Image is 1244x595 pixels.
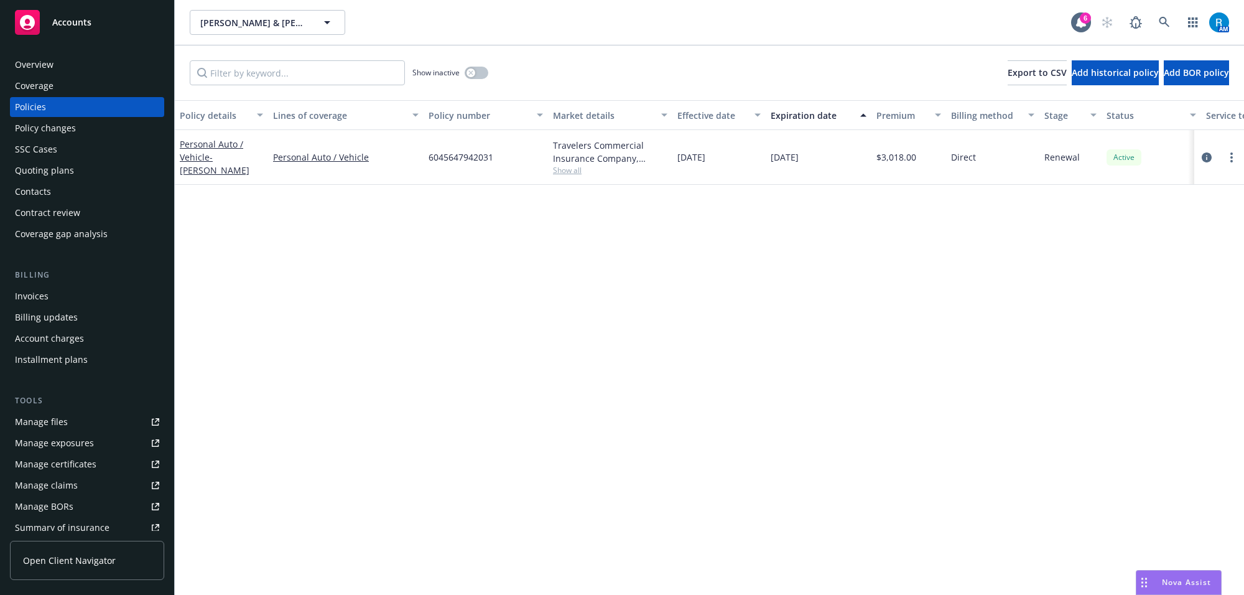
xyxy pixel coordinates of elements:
[1080,12,1091,24] div: 6
[15,412,68,432] div: Manage files
[15,433,94,453] div: Manage exposures
[10,118,164,138] a: Policy changes
[1044,151,1080,164] span: Renewal
[1044,109,1083,122] div: Stage
[52,17,91,27] span: Accounts
[429,151,493,164] span: 6045647942031
[1107,109,1182,122] div: Status
[190,60,405,85] input: Filter by keyword...
[10,161,164,180] a: Quoting plans
[553,165,667,176] span: Show all
[180,138,249,176] a: Personal Auto / Vehicle
[268,100,424,130] button: Lines of coverage
[15,454,96,474] div: Manage certificates
[1181,10,1205,35] a: Switch app
[180,109,249,122] div: Policy details
[412,67,460,78] span: Show inactive
[15,307,78,327] div: Billing updates
[1072,67,1159,78] span: Add historical policy
[1136,571,1152,594] div: Drag to move
[876,151,916,164] span: $3,018.00
[10,5,164,40] a: Accounts
[951,151,976,164] span: Direct
[10,76,164,96] a: Coverage
[672,100,766,130] button: Effective date
[1072,60,1159,85] button: Add historical policy
[10,139,164,159] a: SSC Cases
[15,182,51,202] div: Contacts
[876,109,927,122] div: Premium
[424,100,548,130] button: Policy number
[10,182,164,202] a: Contacts
[15,286,49,306] div: Invoices
[771,109,853,122] div: Expiration date
[1164,60,1229,85] button: Add BOR policy
[1039,100,1102,130] button: Stage
[15,118,76,138] div: Policy changes
[15,203,80,223] div: Contract review
[15,497,73,517] div: Manage BORs
[15,161,74,180] div: Quoting plans
[15,350,88,370] div: Installment plans
[15,139,57,159] div: SSC Cases
[677,151,705,164] span: [DATE]
[10,350,164,370] a: Installment plans
[273,151,419,164] a: Personal Auto / Vehicle
[10,269,164,281] div: Billing
[1136,570,1222,595] button: Nova Assist
[10,97,164,117] a: Policies
[10,476,164,495] a: Manage claims
[175,100,268,130] button: Policy details
[429,109,529,122] div: Policy number
[1199,150,1214,165] a: circleInformation
[10,454,164,474] a: Manage certificates
[548,100,672,130] button: Market details
[1095,10,1120,35] a: Start snowing
[1162,577,1211,588] span: Nova Assist
[10,307,164,327] a: Billing updates
[273,109,405,122] div: Lines of coverage
[1224,150,1239,165] a: more
[190,10,345,35] button: [PERSON_NAME] & [PERSON_NAME]
[10,518,164,538] a: Summary of insurance
[10,412,164,432] a: Manage files
[15,224,108,244] div: Coverage gap analysis
[15,518,109,538] div: Summary of insurance
[10,55,164,75] a: Overview
[951,109,1021,122] div: Billing method
[1209,12,1229,32] img: photo
[15,55,53,75] div: Overview
[10,433,164,453] a: Manage exposures
[871,100,946,130] button: Premium
[1008,60,1067,85] button: Export to CSV
[10,286,164,306] a: Invoices
[10,329,164,349] a: Account charges
[1008,67,1067,78] span: Export to CSV
[1102,100,1201,130] button: Status
[677,109,747,122] div: Effective date
[771,151,799,164] span: [DATE]
[15,476,78,495] div: Manage claims
[1112,152,1136,163] span: Active
[1164,67,1229,78] span: Add BOR policy
[1123,10,1148,35] a: Report a Bug
[553,139,667,165] div: Travelers Commercial Insurance Company, Travelers Insurance
[766,100,871,130] button: Expiration date
[15,97,46,117] div: Policies
[10,497,164,517] a: Manage BORs
[10,203,164,223] a: Contract review
[10,395,164,407] div: Tools
[15,76,53,96] div: Coverage
[10,224,164,244] a: Coverage gap analysis
[23,554,116,567] span: Open Client Navigator
[1152,10,1177,35] a: Search
[553,109,654,122] div: Market details
[946,100,1039,130] button: Billing method
[15,329,84,349] div: Account charges
[200,16,308,29] span: [PERSON_NAME] & [PERSON_NAME]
